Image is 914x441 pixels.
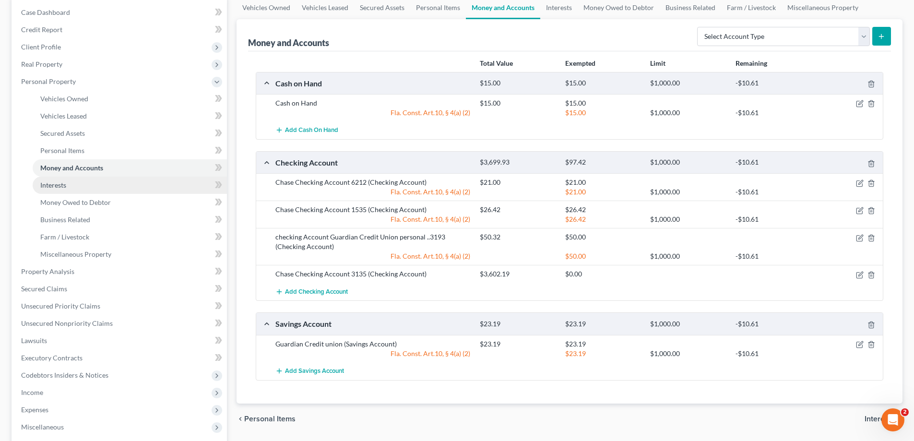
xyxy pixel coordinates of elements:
a: Farm / Livestock [33,228,227,246]
div: $23.19 [560,339,645,349]
div: $23.19 [560,349,645,358]
div: -$10.61 [731,320,816,329]
a: Money Owed to Debtor [33,194,227,211]
div: -$10.61 [731,158,816,167]
div: -$10.61 [731,215,816,224]
span: Vehicles Owned [40,95,88,103]
div: Fla. Const. Art.10, § 4(a) (2) [271,108,475,118]
div: $15.00 [560,108,645,118]
div: $50.00 [560,251,645,261]
div: $15.00 [560,79,645,88]
a: Money and Accounts [33,159,227,177]
button: Interests chevron_right [865,415,902,423]
span: Secured Claims [21,285,67,293]
strong: Exempted [565,59,595,67]
div: Checking Account [271,157,475,167]
span: Add Checking Account [285,288,348,296]
a: Executory Contracts [13,349,227,367]
div: $1,000.00 [645,349,730,358]
div: Guardian Credit union (Savings Account) [271,339,475,349]
a: Secured Claims [13,280,227,298]
div: $1,000.00 [645,79,730,88]
span: Unsecured Nonpriority Claims [21,319,113,327]
span: Property Analysis [21,267,74,275]
span: Money Owed to Debtor [40,198,111,206]
a: Credit Report [13,21,227,38]
span: Farm / Livestock [40,233,89,241]
div: $1,000.00 [645,158,730,167]
div: $50.32 [475,232,560,242]
div: $3,602.19 [475,269,560,279]
div: $97.42 [560,158,645,167]
div: $1,000.00 [645,320,730,329]
div: $26.42 [475,205,560,215]
button: Add Cash on Hand [275,121,338,139]
span: Unsecured Priority Claims [21,302,100,310]
strong: Remaining [736,59,767,67]
div: Fla. Const. Art.10, § 4(a) (2) [271,215,475,224]
span: Lawsuits [21,336,47,345]
span: Codebtors Insiders & Notices [21,371,108,379]
a: Vehicles Owned [33,90,227,107]
div: Fla. Const. Art.10, § 4(a) (2) [271,349,475,358]
strong: Limit [650,59,665,67]
button: Add Checking Account [275,283,348,300]
span: 2 [901,408,909,416]
a: Case Dashboard [13,4,227,21]
div: Fla. Const. Art.10, § 4(a) (2) [271,251,475,261]
span: Vehicles Leased [40,112,87,120]
div: Chase Checking Account 6212 (Checking Account) [271,178,475,187]
span: Miscellaneous [21,423,64,431]
a: Personal Items [33,142,227,159]
div: $15.00 [475,98,560,108]
iframe: Intercom live chat [881,408,904,431]
span: Interests [40,181,66,189]
span: Credit Report [21,25,62,34]
strong: Total Value [480,59,513,67]
span: Business Related [40,215,90,224]
div: $0.00 [560,269,645,279]
div: Cash on Hand [271,78,475,88]
button: Add Savings Account [275,362,344,380]
div: $26.42 [560,205,645,215]
div: $26.42 [560,215,645,224]
div: Chase Checking Account 3135 (Checking Account) [271,269,475,279]
div: -$10.61 [731,79,816,88]
a: Unsecured Nonpriority Claims [13,315,227,332]
div: checking Account Guardian Credit Union personal ..3193 (Checking Account) [271,232,475,251]
span: Income [21,388,43,396]
div: $1,000.00 [645,251,730,261]
div: -$10.61 [731,187,816,197]
i: chevron_left [237,415,244,423]
div: Cash on Hand [271,98,475,108]
span: Personal Items [244,415,296,423]
div: $15.00 [560,98,645,108]
div: $15.00 [475,79,560,88]
div: $21.00 [560,178,645,187]
div: Chase Checking Account 1535 (Checking Account) [271,205,475,215]
span: Miscellaneous Property [40,250,111,258]
div: $23.19 [560,320,645,329]
div: $50.00 [560,232,645,242]
a: Interests [33,177,227,194]
span: Personal Items [40,146,84,155]
div: Savings Account [271,319,475,329]
div: $1,000.00 [645,215,730,224]
a: Lawsuits [13,332,227,349]
span: Add Cash on Hand [285,127,338,134]
div: $23.19 [475,339,560,349]
div: -$10.61 [731,349,816,358]
span: Real Property [21,60,62,68]
div: $23.19 [475,320,560,329]
span: Secured Assets [40,129,85,137]
div: $21.00 [560,187,645,197]
span: Case Dashboard [21,8,70,16]
span: Money and Accounts [40,164,103,172]
div: Money and Accounts [248,37,329,48]
button: chevron_left Personal Items [237,415,296,423]
span: Client Profile [21,43,61,51]
div: $3,699.93 [475,158,560,167]
a: Miscellaneous Property [33,246,227,263]
span: Personal Property [21,77,76,85]
a: Property Analysis [13,263,227,280]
